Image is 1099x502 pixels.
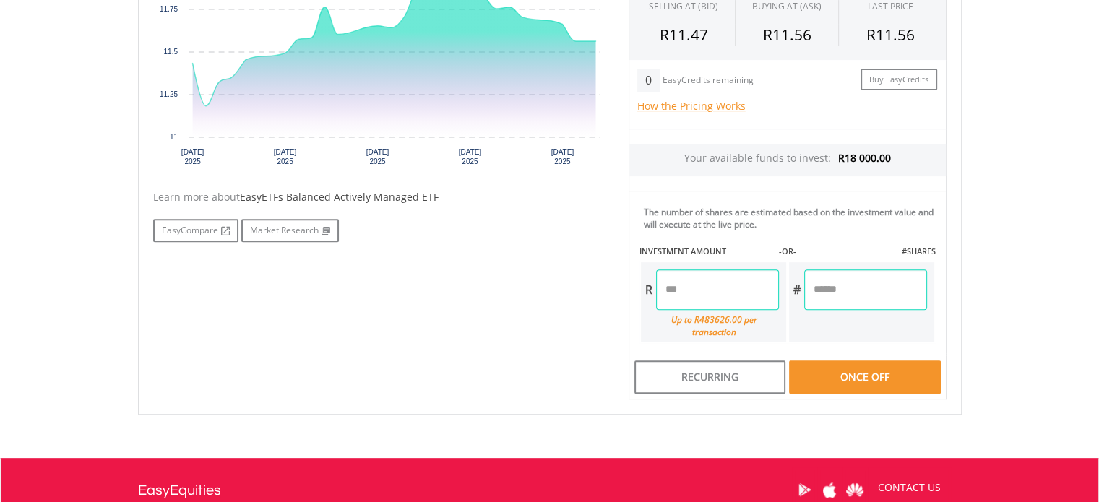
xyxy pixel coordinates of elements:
[637,99,746,113] a: How the Pricing Works
[663,75,754,87] div: EasyCredits remaining
[273,148,296,165] text: [DATE] 2025
[551,148,574,165] text: [DATE] 2025
[637,69,660,92] div: 0
[458,148,481,165] text: [DATE] 2025
[838,151,891,165] span: R18 000.00
[241,219,339,242] a: Market Research
[366,148,389,165] text: [DATE] 2025
[901,246,935,257] label: #SHARES
[778,246,796,257] label: -OR-
[639,246,726,257] label: INVESTMENT AMOUNT
[644,206,940,230] div: The number of shares are estimated based on the investment value and will execute at the live price.
[159,90,177,98] text: 11.25
[240,190,439,204] span: EasyETFs Balanced Actively Managed ETF
[634,360,785,394] div: Recurring
[159,5,177,13] text: 11.75
[861,69,937,91] a: Buy EasyCredits
[163,48,178,56] text: 11.5
[181,148,204,165] text: [DATE] 2025
[169,133,178,141] text: 11
[641,310,779,342] div: Up to R483626.00 per transaction
[866,25,915,45] span: R11.56
[153,219,238,242] a: EasyCompare
[153,190,607,204] div: Learn more about
[789,269,804,310] div: #
[629,144,946,176] div: Your available funds to invest:
[762,25,811,45] span: R11.56
[789,360,940,394] div: Once Off
[641,269,656,310] div: R
[660,25,708,45] span: R11.47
